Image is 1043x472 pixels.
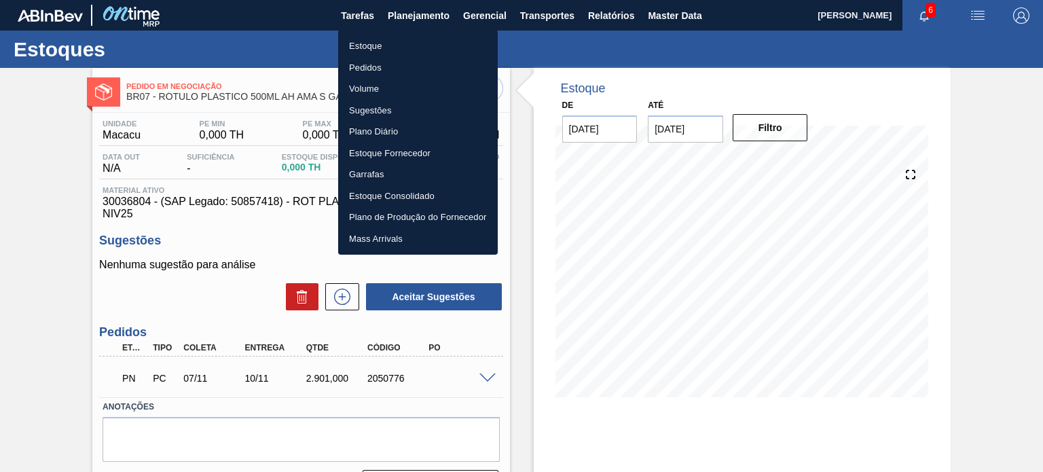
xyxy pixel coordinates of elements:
[338,35,498,57] a: Estoque
[338,78,498,100] a: Volume
[338,206,498,228] a: Plano de Produção do Fornecedor
[338,143,498,164] a: Estoque Fornecedor
[338,228,498,250] a: Mass Arrivals
[338,57,498,79] a: Pedidos
[338,164,498,185] a: Garrafas
[338,100,498,122] a: Sugestões
[338,121,498,143] a: Plano Diário
[338,185,498,207] a: Estoque Consolidado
